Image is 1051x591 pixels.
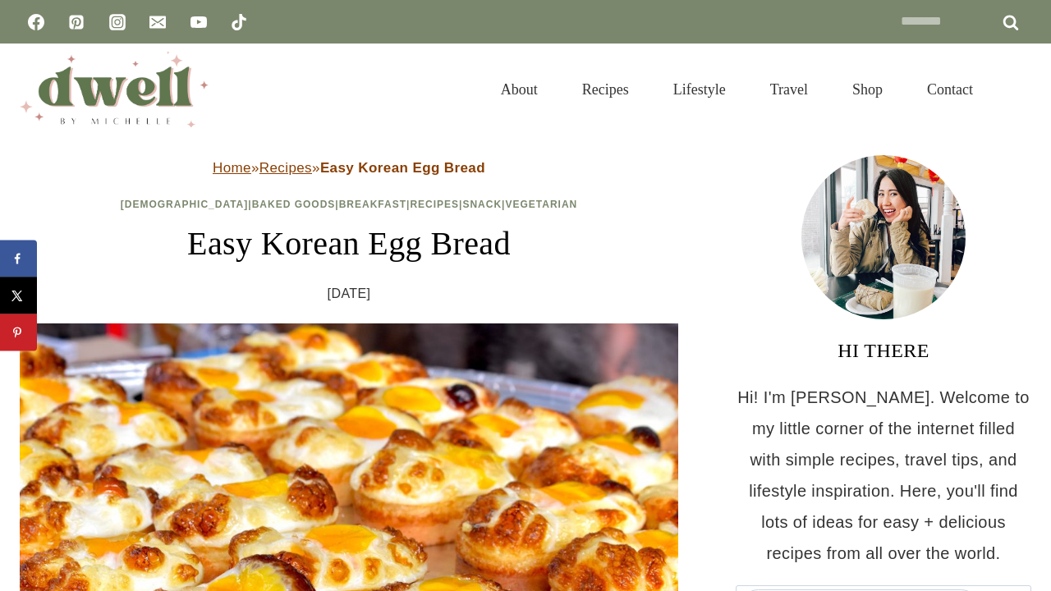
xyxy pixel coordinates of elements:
[560,61,651,118] a: Recipes
[121,199,578,210] span: | | | | |
[121,199,249,210] a: [DEMOGRAPHIC_DATA]
[213,160,251,176] a: Home
[410,199,459,210] a: Recipes
[505,199,577,210] a: Vegetarian
[830,61,905,118] a: Shop
[223,6,255,39] a: TikTok
[101,6,134,39] a: Instagram
[182,6,215,39] a: YouTube
[20,6,53,39] a: Facebook
[20,52,209,127] img: DWELL by michelle
[20,219,678,268] h1: Easy Korean Egg Bread
[651,61,748,118] a: Lifestyle
[736,382,1031,569] p: Hi! I'm [PERSON_NAME]. Welcome to my little corner of the internet filled with simple recipes, tr...
[320,160,485,176] strong: Easy Korean Egg Bread
[252,199,336,210] a: Baked Goods
[141,6,174,39] a: Email
[736,336,1031,365] h3: HI THERE
[259,160,312,176] a: Recipes
[479,61,995,118] nav: Primary Navigation
[60,6,93,39] a: Pinterest
[905,61,995,118] a: Contact
[1003,76,1031,103] button: View Search Form
[462,199,502,210] a: Snack
[479,61,560,118] a: About
[328,282,371,306] time: [DATE]
[339,199,406,210] a: Breakfast
[748,61,830,118] a: Travel
[213,160,485,176] span: » »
